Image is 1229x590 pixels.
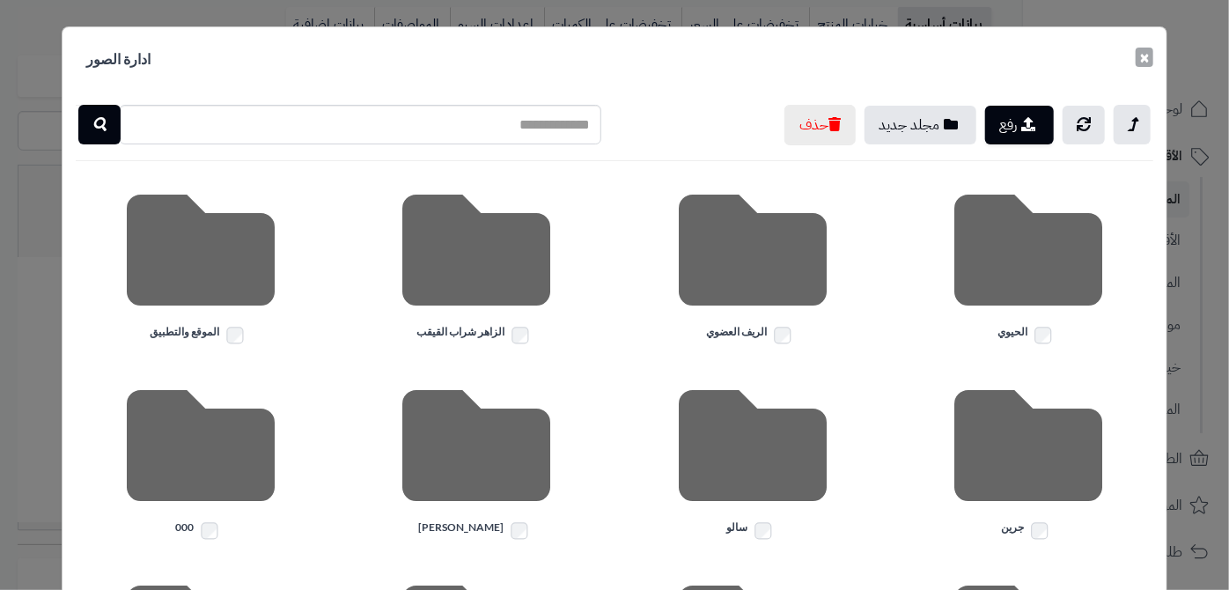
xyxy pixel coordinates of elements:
input: الحيوي [1035,327,1052,343]
label: الحيوي [904,324,1154,347]
label: الموقع والتطبيق [76,324,326,347]
button: رفع [985,106,1054,144]
button: مجلد جديد [865,106,976,144]
input: الموقع والتطبيق [227,327,244,343]
label: سالو [628,520,878,542]
label: [PERSON_NAME] [351,520,601,542]
input: الزاهر شراب القيقب [512,327,529,343]
input: جرين [1032,522,1049,539]
input: 000 [202,522,218,539]
input: [PERSON_NAME] [511,522,527,539]
input: الريف العضوي [775,327,791,343]
input: سالو [754,522,771,539]
label: الريف العضوي [628,324,878,347]
button: حذف [784,105,856,145]
button: × [1136,48,1153,67]
label: الزاهر شراب القيقب [351,324,601,347]
label: 000 [76,520,326,542]
h4: ادارة الصور [76,41,161,78]
label: جرين [904,520,1154,542]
